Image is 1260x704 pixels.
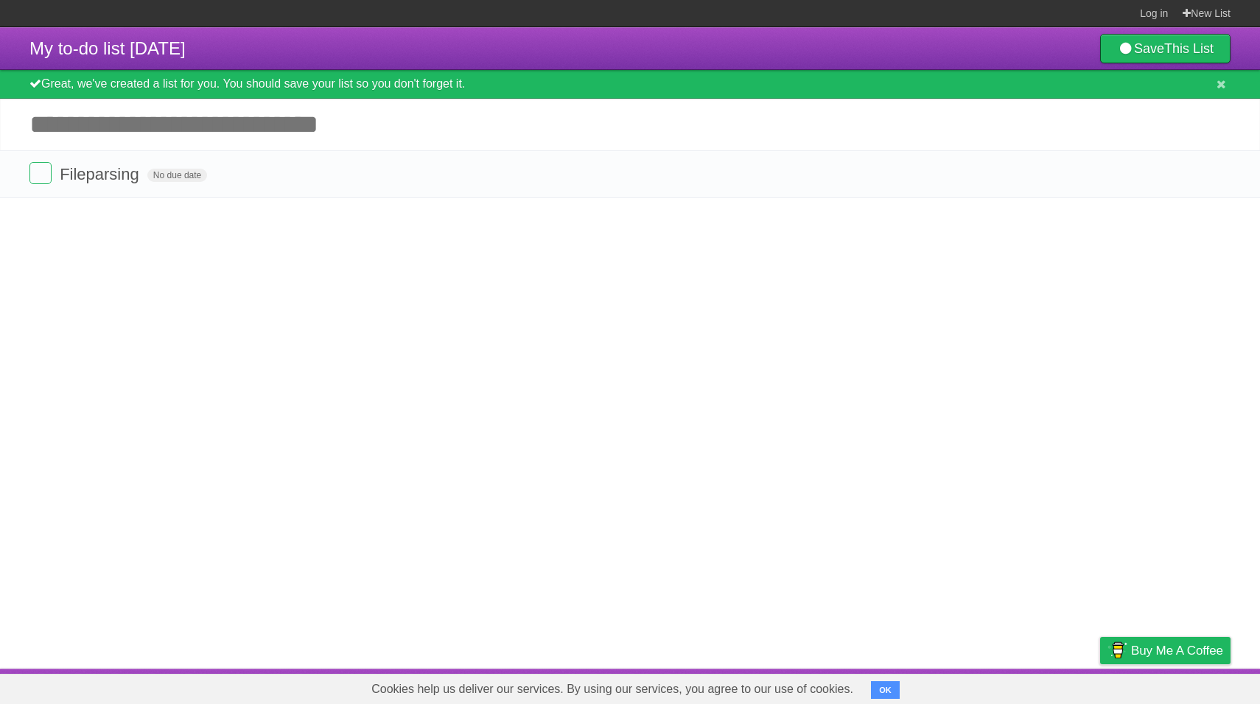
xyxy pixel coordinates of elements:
label: Done [29,162,52,184]
a: Buy me a coffee [1100,637,1231,664]
a: Developers [953,672,1012,700]
a: Terms [1031,672,1063,700]
span: No due date [147,169,207,182]
img: Buy me a coffee [1107,638,1127,663]
span: My to-do list [DATE] [29,38,186,58]
span: Fileparsing [60,165,143,183]
a: Suggest a feature [1138,672,1231,700]
b: This List [1164,41,1214,56]
button: OK [871,681,900,699]
span: Cookies help us deliver our services. By using our services, you agree to our use of cookies. [357,675,868,704]
a: About [904,672,935,700]
span: Buy me a coffee [1131,638,1223,663]
a: SaveThis List [1100,34,1231,63]
a: Privacy [1081,672,1119,700]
